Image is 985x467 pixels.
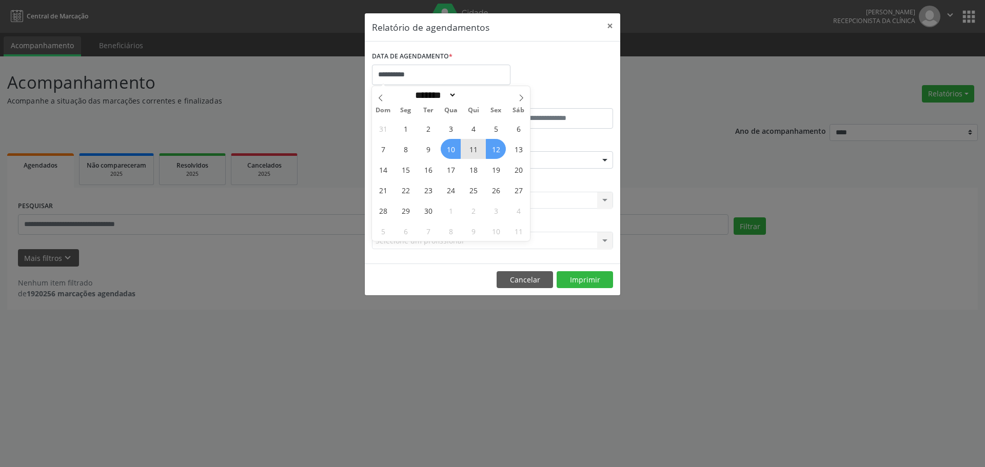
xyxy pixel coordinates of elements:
span: Outubro 6, 2025 [396,221,416,241]
span: Qua [440,107,462,114]
span: Setembro 27, 2025 [508,180,528,200]
input: Year [457,90,490,100]
span: Setembro 16, 2025 [418,159,438,179]
span: Setembro 24, 2025 [441,180,461,200]
span: Seg [395,107,417,114]
span: Dom [372,107,395,114]
span: Outubro 3, 2025 [486,200,506,220]
button: Close [600,13,620,38]
span: Setembro 26, 2025 [486,180,506,200]
span: Outubro 4, 2025 [508,200,528,220]
span: Setembro 5, 2025 [486,118,506,138]
span: Setembro 10, 2025 [441,139,461,159]
span: Setembro 8, 2025 [396,139,416,159]
span: Setembro 21, 2025 [373,180,393,200]
select: Month [411,90,457,100]
span: Setembro 2, 2025 [418,118,438,138]
span: Sáb [507,107,530,114]
span: Setembro 15, 2025 [396,159,416,179]
span: Outubro 7, 2025 [418,221,438,241]
span: Setembro 9, 2025 [418,139,438,159]
span: Setembro 17, 2025 [441,159,461,179]
span: Setembro 29, 2025 [396,200,416,220]
button: Imprimir [557,271,613,289]
label: DATA DE AGENDAMENTO [372,49,452,65]
span: Outubro 9, 2025 [463,221,483,241]
span: Outubro 11, 2025 [508,221,528,241]
span: Setembro 18, 2025 [463,159,483,179]
span: Outubro 1, 2025 [441,200,461,220]
span: Outubro 5, 2025 [373,221,393,241]
span: Setembro 1, 2025 [396,118,416,138]
span: Setembro 30, 2025 [418,200,438,220]
span: Setembro 14, 2025 [373,159,393,179]
span: Setembro 3, 2025 [441,118,461,138]
span: Setembro 19, 2025 [486,159,506,179]
span: Outubro 2, 2025 [463,200,483,220]
span: Ter [417,107,440,114]
span: Setembro 11, 2025 [463,139,483,159]
span: Setembro 28, 2025 [373,200,393,220]
button: Cancelar [497,271,553,289]
span: Setembro 22, 2025 [396,180,416,200]
span: Qui [462,107,485,114]
h5: Relatório de agendamentos [372,21,489,34]
span: Setembro 20, 2025 [508,159,528,179]
span: Setembro 4, 2025 [463,118,483,138]
span: Outubro 8, 2025 [441,221,461,241]
span: Setembro 6, 2025 [508,118,528,138]
span: Setembro 13, 2025 [508,139,528,159]
span: Sex [485,107,507,114]
span: Setembro 12, 2025 [486,139,506,159]
span: Setembro 23, 2025 [418,180,438,200]
span: Setembro 7, 2025 [373,139,393,159]
span: Outubro 10, 2025 [486,221,506,241]
span: Setembro 25, 2025 [463,180,483,200]
label: ATÉ [495,92,613,108]
span: Agosto 31, 2025 [373,118,393,138]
